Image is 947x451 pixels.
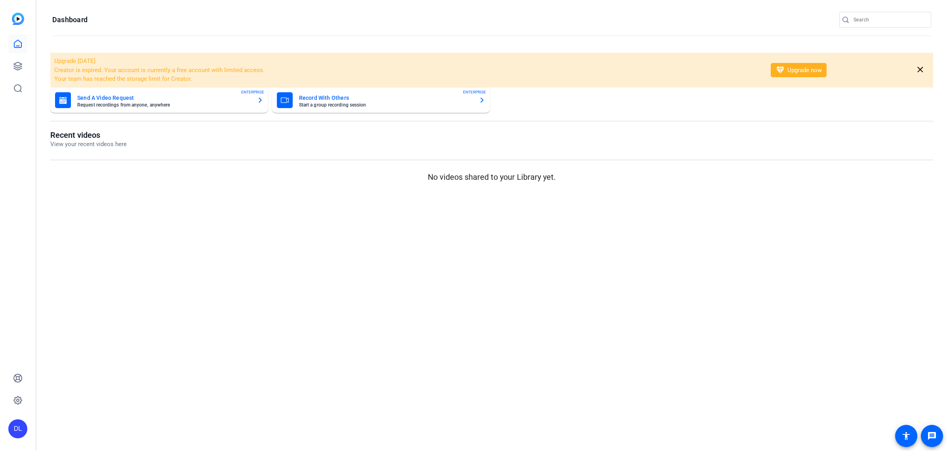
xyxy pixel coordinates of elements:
[901,431,911,441] mat-icon: accessibility
[54,57,95,65] span: Upgrade [DATE]
[915,65,925,75] mat-icon: close
[50,140,127,149] p: View your recent videos here
[77,103,251,107] mat-card-subtitle: Request recordings from anyone, anywhere
[854,15,925,25] input: Search
[776,65,785,75] mat-icon: diamond
[463,89,486,95] span: ENTERPRISE
[272,88,490,113] button: Record With OthersStart a group recording sessionENTERPRISE
[77,93,251,103] mat-card-title: Send A Video Request
[54,66,760,75] li: Creator is expired. Your account is currently a free account with limited access.
[299,93,473,103] mat-card-title: Record With Others
[50,88,268,113] button: Send A Video RequestRequest recordings from anyone, anywhereENTERPRISE
[771,63,827,77] button: Upgrade now
[8,419,27,438] div: DL
[241,89,264,95] span: ENTERPRISE
[54,74,760,84] li: Your team has reached the storage limit for Creator.
[12,13,24,25] img: blue-gradient.svg
[927,431,937,441] mat-icon: message
[50,130,127,140] h1: Recent videos
[299,103,473,107] mat-card-subtitle: Start a group recording session
[50,171,933,183] p: No videos shared to your Library yet.
[52,15,88,25] h1: Dashboard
